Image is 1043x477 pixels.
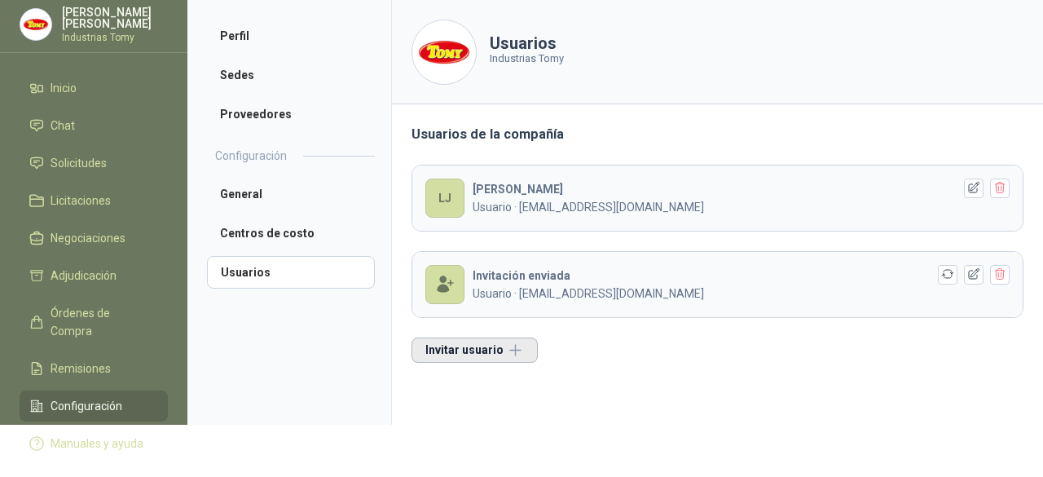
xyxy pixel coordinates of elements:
h1: Usuarios [490,36,564,51]
span: Negociaciones [51,229,125,247]
a: Inicio [20,73,168,104]
a: Centros de costo [207,217,375,250]
a: Negociaciones [20,223,168,254]
span: Solicitudes [51,154,107,172]
span: Manuales y ayuda [51,435,143,453]
button: Invitar usuario [411,338,538,363]
span: Inicio [51,79,77,97]
p: Industrias Tomy [62,33,168,42]
p: Industrias Tomy [490,51,564,67]
span: Licitaciones [51,192,111,210]
span: Configuración [51,397,122,415]
a: Remisiones [20,353,168,384]
span: Chat [51,117,75,135]
a: Proveedores [207,98,375,130]
a: Configuración [20,391,168,422]
a: Sedes [207,59,375,91]
a: Manuales y ayuda [20,428,168,459]
a: Órdenes de Compra [20,298,168,347]
h3: Usuarios de la compañía [411,124,1023,145]
a: Solicitudes [20,148,168,179]
span: Adjudicación [51,267,117,285]
img: Company Logo [412,20,476,84]
span: Órdenes de Compra [51,304,152,340]
a: Licitaciones [20,185,168,216]
p: [PERSON_NAME] [PERSON_NAME] [62,7,168,29]
span: Remisiones [51,360,111,378]
h2: Configuración [215,147,287,165]
a: Usuarios [207,256,375,289]
p: Usuario · [EMAIL_ADDRESS][DOMAIN_NAME] [473,198,953,216]
b: Invitación enviada [473,269,570,282]
div: LJ [425,179,464,218]
a: Perfil [207,20,375,52]
a: General [207,178,375,210]
img: Company Logo [20,9,51,40]
a: Adjudicación [20,260,168,291]
p: Usuario · [EMAIL_ADDRESS][DOMAIN_NAME] [473,285,953,303]
b: [PERSON_NAME] [473,183,563,196]
a: Chat [20,110,168,141]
